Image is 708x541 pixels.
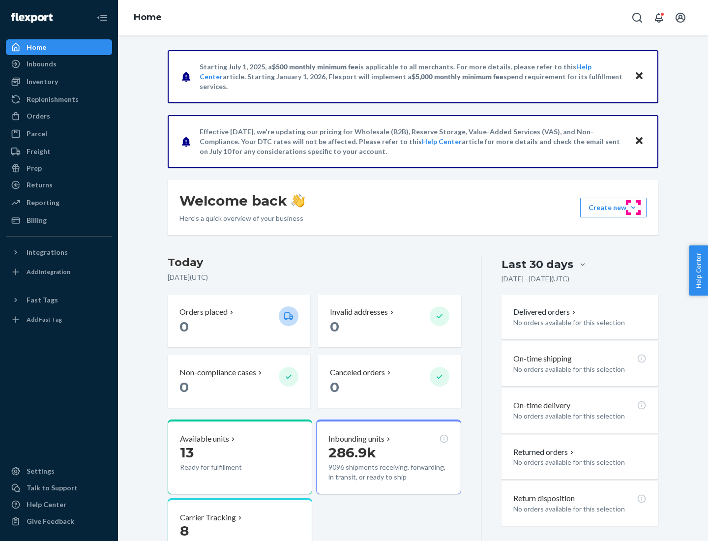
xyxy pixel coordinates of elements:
[272,62,358,71] span: $500 monthly minimum fee
[27,163,42,173] div: Prep
[27,111,50,121] div: Orders
[627,8,647,28] button: Open Search Box
[513,411,647,421] p: No orders available for this selection
[200,127,625,156] p: Effective [DATE], we're updating our pricing for Wholesale (B2B), Reserve Storage, Value-Added Se...
[501,257,573,272] div: Last 30 days
[168,295,310,347] button: Orders placed 0
[633,69,646,84] button: Close
[6,480,112,496] a: Talk to Support
[27,516,74,526] div: Give Feedback
[27,466,55,476] div: Settings
[92,8,112,28] button: Close Navigation
[513,364,647,374] p: No orders available for this selection
[318,355,461,408] button: Canceled orders 0
[328,433,384,445] p: Inbounding units
[168,255,461,270] h3: Today
[179,379,189,395] span: 0
[168,355,310,408] button: Non-compliance cases 0
[671,8,690,28] button: Open account menu
[6,312,112,328] a: Add Fast Tag
[330,379,339,395] span: 0
[179,306,228,318] p: Orders placed
[179,318,189,335] span: 0
[27,129,47,139] div: Parcel
[27,42,46,52] div: Home
[6,264,112,280] a: Add Integration
[6,56,112,72] a: Inbounds
[134,12,162,23] a: Home
[180,462,271,472] p: Ready for fulfillment
[318,295,461,347] button: Invalid addresses 0
[513,306,578,318] button: Delivered orders
[328,444,376,461] span: 286.9k
[6,39,112,55] a: Home
[6,160,112,176] a: Prep
[328,462,448,482] p: 9096 shipments receiving, forwarding, in transit, or ready to ship
[513,447,576,458] button: Returned orders
[27,180,53,190] div: Returns
[179,192,305,210] h1: Welcome back
[6,108,112,124] a: Orders
[513,457,647,467] p: No orders available for this selection
[412,72,503,81] span: $5,000 monthly minimum fee
[6,292,112,308] button: Fast Tags
[27,295,58,305] div: Fast Tags
[27,268,70,276] div: Add Integration
[501,274,569,284] p: [DATE] - [DATE] ( UTC )
[126,3,170,32] ol: breadcrumbs
[422,137,462,146] a: Help Center
[649,8,669,28] button: Open notifications
[291,194,305,208] img: hand-wave emoji
[27,483,78,493] div: Talk to Support
[27,77,58,87] div: Inventory
[168,420,312,494] button: Available units13Ready for fulfillment
[168,272,461,282] p: [DATE] ( UTC )
[6,91,112,107] a: Replenishments
[180,522,189,539] span: 8
[27,59,57,69] div: Inbounds
[179,213,305,223] p: Here’s a quick overview of your business
[11,13,53,23] img: Flexport logo
[513,400,570,411] p: On-time delivery
[580,198,647,217] button: Create new
[6,74,112,90] a: Inventory
[330,318,339,335] span: 0
[180,444,194,461] span: 13
[513,493,575,504] p: Return disposition
[689,245,708,296] button: Help Center
[6,126,112,142] a: Parcel
[27,198,59,208] div: Reporting
[316,420,461,494] button: Inbounding units286.9k9096 shipments receiving, forwarding, in transit, or ready to ship
[180,433,229,445] p: Available units
[6,463,112,479] a: Settings
[513,318,647,328] p: No orders available for this selection
[180,512,236,523] p: Carrier Tracking
[200,62,625,91] p: Starting July 1, 2025, a is applicable to all merchants. For more details, please refer to this a...
[27,500,66,510] div: Help Center
[27,247,68,257] div: Integrations
[27,315,62,324] div: Add Fast Tag
[330,367,385,378] p: Canceled orders
[6,244,112,260] button: Integrations
[6,177,112,193] a: Returns
[27,215,47,225] div: Billing
[513,353,572,364] p: On-time shipping
[330,306,388,318] p: Invalid addresses
[6,212,112,228] a: Billing
[27,147,51,156] div: Freight
[6,497,112,512] a: Help Center
[633,134,646,149] button: Close
[6,195,112,210] a: Reporting
[6,144,112,159] a: Freight
[27,94,79,104] div: Replenishments
[6,513,112,529] button: Give Feedback
[179,367,256,378] p: Non-compliance cases
[513,504,647,514] p: No orders available for this selection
